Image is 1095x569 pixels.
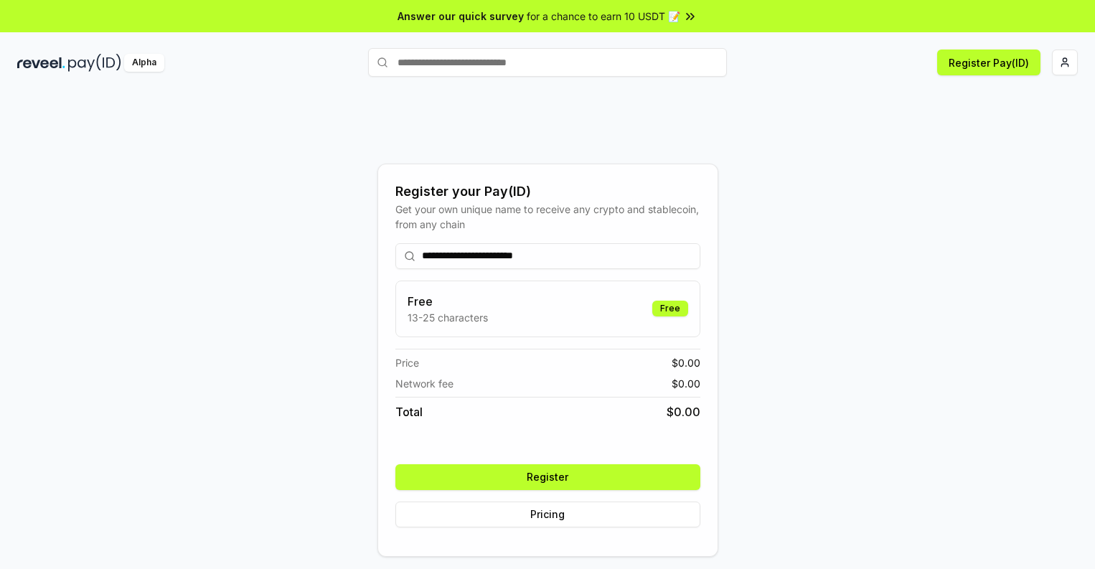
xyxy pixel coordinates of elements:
[395,355,419,370] span: Price
[937,50,1040,75] button: Register Pay(ID)
[672,355,700,370] span: $ 0.00
[395,464,700,490] button: Register
[395,403,423,420] span: Total
[527,9,680,24] span: for a chance to earn 10 USDT 📝
[652,301,688,316] div: Free
[398,9,524,24] span: Answer our quick survey
[672,376,700,391] span: $ 0.00
[17,54,65,72] img: reveel_dark
[395,376,453,391] span: Network fee
[395,502,700,527] button: Pricing
[667,403,700,420] span: $ 0.00
[408,310,488,325] p: 13-25 characters
[395,182,700,202] div: Register your Pay(ID)
[395,202,700,232] div: Get your own unique name to receive any crypto and stablecoin, from any chain
[68,54,121,72] img: pay_id
[124,54,164,72] div: Alpha
[408,293,488,310] h3: Free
